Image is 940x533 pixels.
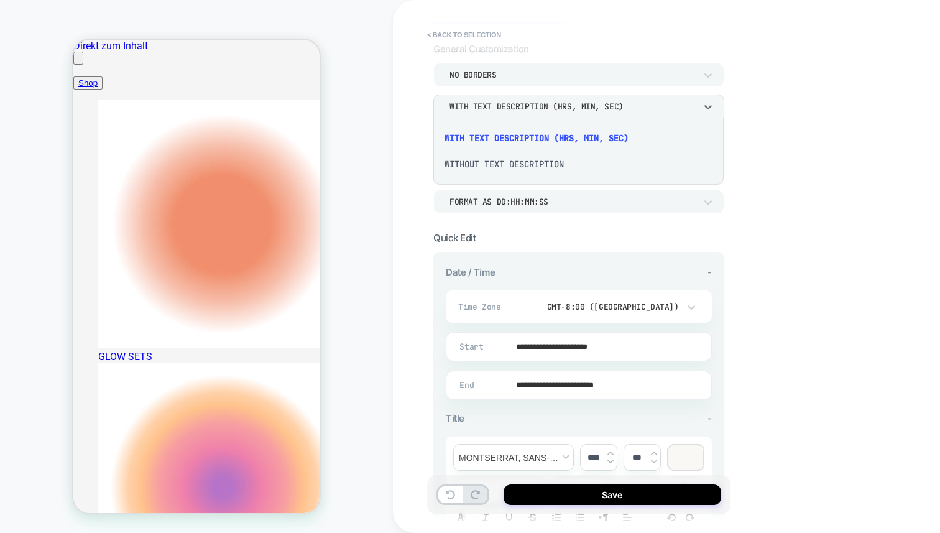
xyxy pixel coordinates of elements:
[25,311,246,323] div: GLOW SETS
[438,151,719,177] div: WITHOUT TEXT DESCRIPTION
[438,125,719,151] div: WITH TEXT DESCRIPTION (HRS, MIN, SEC)
[504,484,721,505] button: Save
[421,25,507,45] button: < Back to selection
[5,39,24,48] a: Shop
